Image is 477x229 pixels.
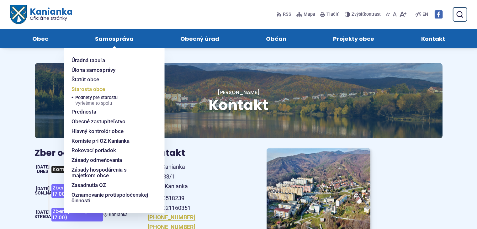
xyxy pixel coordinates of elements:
a: Logo Kanianka, prejsť na domovskú stránku. [10,5,72,24]
h3: Zber odpadu [35,148,128,158]
span: Občan [266,29,286,48]
span: Kontakt [209,95,268,115]
a: Zberný dvor (9:00 - 17:00) Kanianka [DATE] streda [35,205,128,224]
img: Prejsť na Facebook stránku [434,10,443,19]
span: Obecný úrad [180,29,219,48]
span: Rokovací poriadok [72,146,116,155]
span: Komunálny odpad [51,166,101,173]
a: Hlavný kontrolór obce [72,126,149,136]
a: Komunálny odpad Kanianka [DATE] Dnes [35,162,128,177]
a: Štatút obce [72,75,149,84]
a: Kontakt [404,29,462,48]
a: RSS [277,8,293,21]
a: Komisie pri OZ Kanianka [72,136,149,146]
a: Podnety pre starostuVyriešme to spolu [75,94,149,107]
a: Zasadnutia OZ [72,180,149,190]
span: [DATE] [36,164,50,170]
a: EN [421,11,429,18]
a: Rokovací poriadok [72,146,149,155]
a: Mapa [295,8,316,21]
span: Úradná tabuľa [72,56,105,65]
span: Kanianka [26,8,72,21]
a: [PHONE_NUMBER] [148,214,195,221]
a: Obecný úrad [163,29,236,48]
span: Zásady odmeňovania [72,155,122,165]
a: Projekty obce [316,29,391,48]
span: Kontakt [421,29,445,48]
span: Zasadnutia OZ [72,180,106,190]
span: Štatút obce [72,75,99,84]
span: Komisie pri OZ Kanianka [72,136,130,146]
span: Obec [32,29,48,48]
a: Zásady hospodárenia s majetkom obce [72,165,149,180]
h3: Kontakt [148,148,252,158]
span: streda [34,214,51,219]
span: [DATE] [36,186,50,191]
a: Občan [249,29,304,48]
button: Zmenšiť veľkosť písma [384,8,391,21]
a: Zberný dvor (9:00 - 17:00) Kanianka [DATE] [PERSON_NAME] [35,182,128,200]
a: Úloha samosprávy [72,65,149,75]
span: Podnety pre starostu [75,94,118,107]
span: Vyriešme to spolu [75,101,118,106]
span: Obec Kanianka SNP 583/1 97217 Kanianka [148,163,188,189]
a: Úradná tabuľa [72,56,149,65]
span: Prednosta [72,107,96,117]
button: Zvýšiťkontrast [345,8,382,21]
span: kontrast [352,12,381,17]
span: Dnes [37,169,48,174]
a: [PERSON_NAME] [218,89,260,96]
span: Zberný dvor (9:00 - 17:00) [51,184,103,198]
span: Zvýšiť [352,12,364,17]
span: Projekty obce [333,29,374,48]
span: Kanianka [109,212,128,217]
a: Starosta obce [72,84,149,94]
span: [DATE] [36,210,50,215]
span: Úloha samosprávy [72,65,115,75]
a: Obec [15,29,65,48]
span: Hlavný kontrolór obce [72,126,124,136]
img: Prejsť na domovskú stránku [10,5,26,24]
a: Zásady odmeňovania [72,155,149,165]
button: Zväčšiť veľkosť písma [398,8,408,21]
span: Oficiálne stránky [29,16,72,20]
span: RSS [283,11,291,18]
span: Zberný dvor (9:00 - 17:00) [51,208,103,221]
span: Tlačiť [326,12,338,17]
span: EN [422,11,428,18]
span: Samospráva [95,29,134,48]
p: IČO: 00518239 DIČ: 2021160361 [148,194,252,213]
span: Obecné zastupiteľstvo [72,117,125,126]
button: Nastaviť pôvodnú veľkosť písma [391,8,398,21]
span: Mapa [304,11,315,18]
span: Starosta obce [72,84,105,94]
a: Samospráva [78,29,151,48]
button: Tlačiť [319,8,340,21]
a: Oznamovanie protispoločenskej činnosti [72,190,149,205]
span: [PERSON_NAME] [25,190,60,196]
a: Prednosta [72,107,149,117]
a: Obecné zastupiteľstvo [72,117,149,126]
